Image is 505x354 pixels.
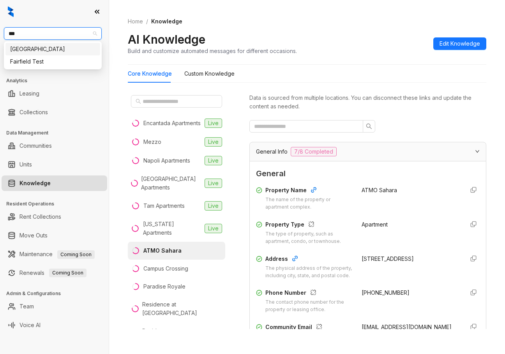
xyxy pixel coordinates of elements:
[265,186,352,196] div: Property Name
[128,69,172,78] div: Core Knowledge
[205,224,222,233] span: Live
[205,201,222,211] span: Live
[184,69,235,78] div: Custom Knowledge
[205,156,222,165] span: Live
[440,39,480,48] span: Edit Knowledge
[2,228,107,243] li: Move Outs
[19,228,48,243] a: Move Outs
[151,18,182,25] span: Knowledge
[6,77,109,84] h3: Analytics
[19,175,51,191] a: Knowledge
[205,137,222,147] span: Live
[205,179,222,188] span: Live
[362,255,458,263] div: [STREET_ADDRESS]
[143,264,188,273] div: Campus Crossing
[19,86,39,101] a: Leasing
[2,175,107,191] li: Knowledge
[19,157,32,172] a: Units
[142,327,222,344] div: Residence at [GEOGRAPHIC_DATA]
[143,220,201,237] div: [US_STATE] Apartments
[143,282,185,291] div: Paradise Royale
[256,168,480,180] span: General
[265,196,352,211] div: The name of the property or apartment complex.
[136,99,141,104] span: search
[250,142,486,161] div: General Info7/8 Completed
[366,123,372,129] span: search
[475,149,480,154] span: expanded
[362,324,452,330] span: [EMAIL_ADDRESS][DOMAIN_NAME]
[10,45,95,53] div: [GEOGRAPHIC_DATA]
[5,43,100,55] div: Fairfield
[2,52,107,68] li: Leads
[2,86,107,101] li: Leasing
[6,290,109,297] h3: Admin & Configurations
[362,221,388,228] span: Apartment
[2,317,107,333] li: Voice AI
[6,129,109,136] h3: Data Management
[256,147,288,156] span: General Info
[143,246,182,255] div: ATMO Sahara
[2,209,107,225] li: Rent Collections
[19,209,61,225] a: Rent Collections
[8,6,14,17] img: logo
[362,289,410,296] span: [PHONE_NUMBER]
[2,299,107,314] li: Team
[265,289,352,299] div: Phone Number
[19,317,41,333] a: Voice AI
[143,138,161,146] div: Mezzo
[141,175,201,192] div: [GEOGRAPHIC_DATA] Apartments
[265,220,352,230] div: Property Type
[19,265,87,281] a: RenewalsComing Soon
[433,37,486,50] button: Edit Knowledge
[265,299,352,313] div: The contact phone number for the property or leasing office.
[265,230,352,245] div: The type of property, such as apartment, condo, or townhouse.
[126,17,145,26] a: Home
[142,300,222,317] div: Residence at [GEOGRAPHIC_DATA]
[19,299,34,314] a: Team
[265,323,352,333] div: Community Email
[143,202,185,210] div: Tam Apartments
[2,138,107,154] li: Communities
[146,17,148,26] li: /
[2,104,107,120] li: Collections
[128,32,205,47] h2: AI Knowledge
[49,269,87,277] span: Coming Soon
[143,156,190,165] div: Napoli Apartments
[10,57,95,66] div: Fairfield Test
[265,265,352,280] div: The physical address of the property, including city, state, and postal code.
[362,187,397,193] span: ATMO Sahara
[249,94,486,111] div: Data is sourced from multiple locations. You can disconnect these links and update the content as...
[6,200,109,207] h3: Resident Operations
[19,138,52,154] a: Communities
[205,119,222,128] span: Live
[2,157,107,172] li: Units
[265,255,352,265] div: Address
[2,265,107,281] li: Renewals
[143,119,201,127] div: Encantada Apartments
[5,55,100,68] div: Fairfield Test
[291,147,337,156] span: 7/8 Completed
[128,47,297,55] div: Build and customize automated messages for different occasions.
[19,104,48,120] a: Collections
[57,250,95,259] span: Coming Soon
[2,246,107,262] li: Maintenance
